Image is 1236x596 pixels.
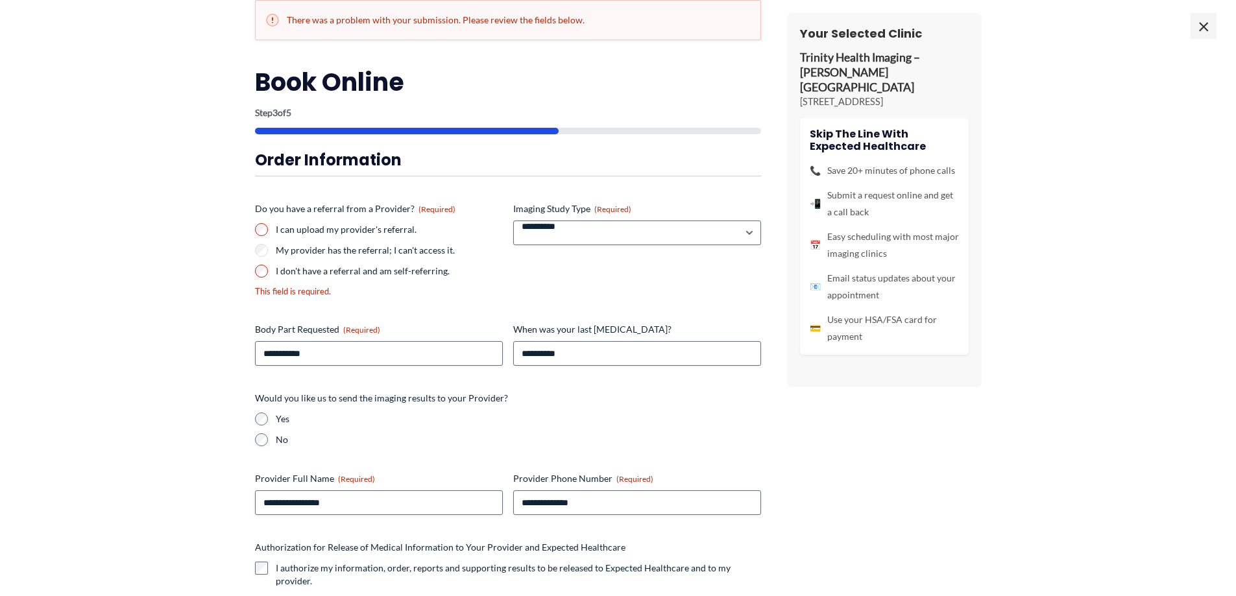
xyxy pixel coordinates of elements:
[255,323,503,336] label: Body Part Requested
[513,202,761,215] label: Imaging Study Type
[276,265,503,278] label: I don't have a referral and am self-referring.
[276,223,503,236] label: I can upload my provider's referral.
[255,150,761,170] h3: Order Information
[255,108,761,117] p: Step of
[810,162,959,179] li: Save 20+ minutes of phone calls
[810,237,821,254] span: 📅
[800,95,969,108] p: [STREET_ADDRESS]
[255,541,625,554] legend: Authorization for Release of Medical Information to Your Provider and Expected Healthcare
[810,187,959,221] li: Submit a request online and get a call back
[276,412,761,425] label: Yes
[266,14,750,27] h2: There was a problem with your submission. Please review the fields below.
[418,204,455,214] span: (Required)
[255,66,761,98] h2: Book Online
[513,323,761,336] label: When was your last [MEDICAL_DATA]?
[810,320,821,337] span: 💳
[255,202,455,215] legend: Do you have a referral from a Provider?
[594,204,631,214] span: (Required)
[810,278,821,295] span: 📧
[810,162,821,179] span: 📞
[810,270,959,304] li: Email status updates about your appointment
[810,195,821,212] span: 📲
[255,285,503,298] div: This field is required.
[513,472,761,485] label: Provider Phone Number
[343,325,380,335] span: (Required)
[273,107,278,118] span: 3
[1191,13,1217,39] span: ×
[255,472,503,485] label: Provider Full Name
[276,433,761,446] label: No
[616,474,653,484] span: (Required)
[810,311,959,345] li: Use your HSA/FSA card for payment
[810,228,959,262] li: Easy scheduling with most major imaging clinics
[810,128,959,152] h4: Skip the line with Expected Healthcare
[286,107,291,118] span: 5
[276,244,503,257] label: My provider has the referral; I can't access it.
[276,562,761,588] label: I authorize my information, order, reports and supporting results to be released to Expected Heal...
[800,51,969,95] p: Trinity Health Imaging – [PERSON_NAME][GEOGRAPHIC_DATA]
[800,26,969,41] h3: Your Selected Clinic
[255,392,508,405] legend: Would you like us to send the imaging results to your Provider?
[338,474,375,484] span: (Required)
